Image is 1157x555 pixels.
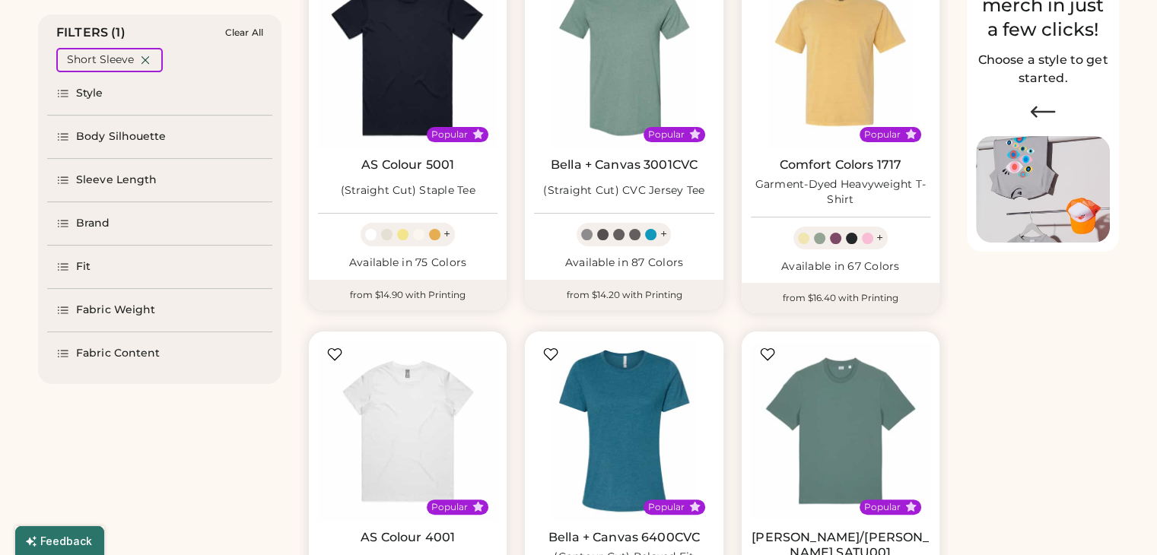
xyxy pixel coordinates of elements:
img: Image of Lisa Congdon Eye Print on T-Shirt and Hat [976,136,1110,243]
h2: Choose a style to get started. [976,51,1110,87]
div: Garment-Dyed Heavyweight T-Shirt [751,177,930,208]
div: Body Silhouette [76,129,167,144]
img: BELLA + CANVAS 6400CVC (Contour Cut) Relaxed Fit Heather CVC Tee [534,341,714,520]
div: Style [76,86,103,101]
div: Popular [431,128,468,141]
div: + [876,230,883,246]
div: (Straight Cut) CVC Jersey Tee [543,183,704,198]
div: Popular [648,128,685,141]
div: Short Sleeve [67,52,134,68]
div: + [443,226,450,243]
button: Popular Style [472,501,484,512]
button: Popular Style [905,501,917,512]
button: Popular Style [472,128,484,140]
img: Stanley/Stella SATU001 Creator 2.0 Premium Tee [751,341,930,520]
div: Fit [76,259,91,274]
a: Comfort Colors 1717 [779,157,901,173]
div: Available in 87 Colors [534,255,714,271]
div: Available in 75 Colors [318,255,497,271]
div: Fabric Content [76,346,160,361]
button: Popular Style [905,128,917,140]
a: Bella + Canvas 6400CVC [548,530,700,545]
div: Fabric Weight [76,303,155,318]
div: Available in 67 Colors [751,259,930,274]
div: Popular [864,128,901,141]
a: Bella + Canvas 3001CVC [551,157,698,173]
div: Popular [864,501,901,513]
div: Brand [76,216,110,231]
div: (Straight Cut) Staple Tee [341,183,475,198]
div: from $14.90 with Printing [309,280,507,310]
div: Popular [648,501,685,513]
a: AS Colour 4001 [361,530,455,545]
iframe: Front Chat [1085,487,1150,552]
div: Clear All [225,27,263,38]
div: from $14.20 with Printing [525,280,723,310]
img: AS Colour 4001 (Contour Cut) Maple Tee [318,341,497,520]
div: Sleeve Length [76,173,157,188]
div: Popular [431,501,468,513]
div: + [660,226,666,243]
button: Popular Style [689,128,701,140]
div: from $16.40 with Printing [742,283,939,313]
a: AS Colour 5001 [361,157,454,173]
button: Popular Style [689,501,701,512]
div: FILTERS (1) [56,24,126,42]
